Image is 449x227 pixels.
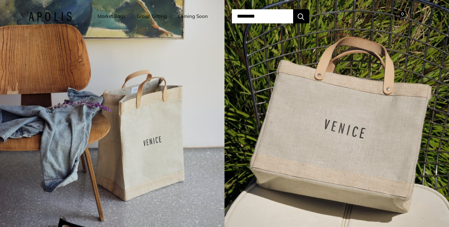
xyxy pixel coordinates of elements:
a: 0 Cart [393,11,421,21]
a: Coming Soon [178,12,208,21]
input: Search... [232,9,293,23]
span: USD $ [322,16,339,23]
a: Group Gifting [137,12,167,21]
button: USD $ [322,15,345,25]
span: Currency [322,8,345,17]
span: Cart [410,13,421,20]
span: 0 [399,11,405,17]
button: Search [293,9,309,23]
img: Apolis [29,12,72,21]
a: My Account [359,12,382,20]
a: Market Bags [97,12,125,21]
